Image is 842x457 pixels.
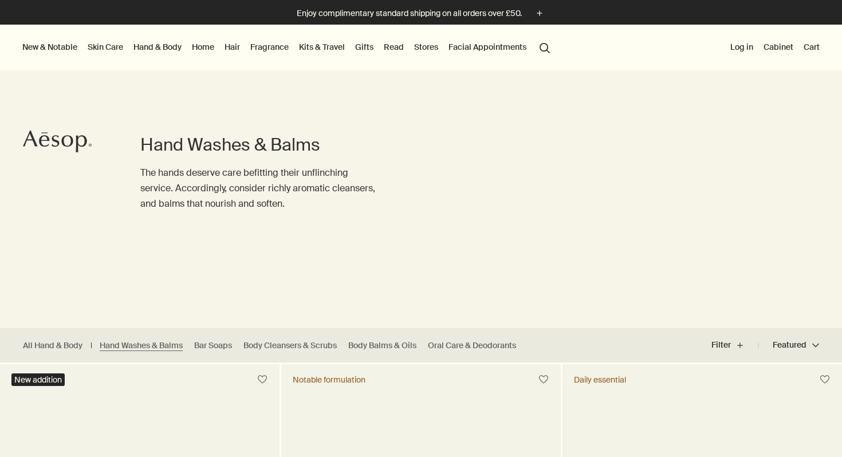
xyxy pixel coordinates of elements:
a: Body Cleansers & Scrubs [243,340,337,351]
h1: Hand Washes & Balms [140,133,375,156]
button: Enjoy complimentary standard shipping on all orders over £50. [297,7,546,20]
div: New addition [11,373,65,386]
a: Body Balms & Oils [348,340,416,351]
a: Skin Care [85,40,125,54]
a: Kits & Travel [297,40,347,54]
button: Filter [711,332,758,359]
a: Facial Appointments [446,40,529,54]
a: Hair [222,40,242,54]
a: Hand Washes & Balms [100,340,183,351]
button: Cart [801,40,822,54]
nav: primary [20,25,555,70]
a: Bar Soaps [194,340,232,351]
a: Home [190,40,217,54]
button: Open search [534,36,555,58]
a: Hand & Body [131,40,184,54]
div: Daily essential [574,375,626,385]
svg: Aesop [23,130,92,153]
a: Fragrance [248,40,291,54]
div: Notable formulation [293,375,365,385]
button: New & Notable [20,40,80,54]
a: Read [381,40,406,54]
a: Oral Care & Deodorants [428,340,516,351]
a: Aesop [20,127,95,159]
a: Cabinet [761,40,796,54]
nav: supplementary [728,25,822,70]
button: Featured [758,332,819,359]
button: Save to cabinet [533,369,554,390]
button: Save to cabinet [815,369,835,390]
button: Log in [728,40,756,54]
p: Enjoy complimentary standard shipping on all orders over £50. [297,7,522,19]
button: Stores [412,40,440,54]
button: Save to cabinet [252,369,273,390]
p: The hands deserve care befitting their unflinching service. Accordingly, consider richly aromatic... [140,165,375,212]
a: Gifts [353,40,376,54]
a: All Hand & Body [23,340,82,351]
